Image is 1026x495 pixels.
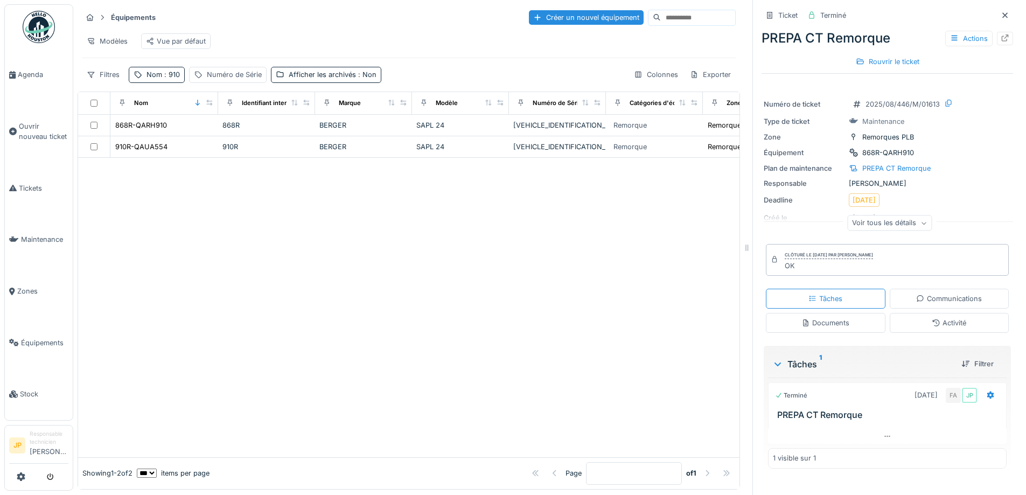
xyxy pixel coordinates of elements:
[82,67,124,82] div: Filtres
[82,468,132,478] div: Showing 1 - 2 of 2
[773,453,816,463] div: 1 visible sur 1
[319,142,408,152] div: BERGER
[764,116,844,127] div: Type de ticket
[629,67,683,82] div: Colonnes
[727,99,742,108] div: Zone
[686,468,696,478] strong: of 1
[9,437,25,454] li: JP
[436,99,458,108] div: Modèle
[19,121,68,142] span: Ouvrir nouveau ticket
[222,142,311,152] div: 910R
[778,10,798,20] div: Ticket
[30,430,68,461] li: [PERSON_NAME]
[115,120,167,130] div: 868R-QARH910
[533,99,582,108] div: Numéro de Série
[764,99,844,109] div: Numéro de ticket
[21,338,68,348] span: Équipements
[529,10,644,25] div: Créer un nouvel équipement
[932,318,966,328] div: Activité
[21,234,68,245] span: Maintenance
[5,368,73,420] a: Stock
[513,120,602,130] div: [VEHICLE_IDENTIFICATION_NUMBER]
[146,69,180,80] div: Nom
[775,391,807,400] div: Terminé
[762,29,1013,48] div: PREPA CT Remorque
[222,120,311,130] div: 868R
[777,410,1002,420] h3: PREPA CT Remorque
[416,142,505,152] div: SAPL 24
[18,69,68,80] span: Agenda
[5,317,73,369] a: Équipements
[82,33,132,49] div: Modèles
[566,468,582,478] div: Page
[772,358,953,371] div: Tâches
[862,148,914,158] div: 868R-QARH910
[5,101,73,163] a: Ouvrir nouveau ticket
[708,142,759,152] div: Remorques PLB
[945,31,993,46] div: Actions
[23,11,55,43] img: Badge_color-CXgf-gQk.svg
[962,388,977,403] div: JP
[613,142,647,152] div: Remorque
[851,54,924,69] div: Rouvrir le ticket
[356,71,376,79] span: : Non
[847,215,932,231] div: Voir tous les détails
[862,132,914,142] div: Remorques PLB
[5,266,73,317] a: Zones
[853,195,876,205] div: [DATE]
[685,67,736,82] div: Exporter
[785,252,873,259] div: Clôturé le [DATE] par [PERSON_NAME]
[5,163,73,214] a: Tickets
[764,178,844,189] div: Responsable
[613,120,647,130] div: Remorque
[30,430,68,447] div: Responsable technicien
[289,69,376,80] div: Afficher les archivés
[808,294,842,304] div: Tâches
[137,468,210,478] div: items per page
[764,148,844,158] div: Équipement
[134,99,148,108] div: Nom
[820,10,846,20] div: Terminé
[916,294,982,304] div: Communications
[19,183,68,193] span: Tickets
[785,261,873,271] div: OK
[764,178,1011,189] div: [PERSON_NAME]
[866,99,940,109] div: 2025/08/446/M/01613
[5,49,73,101] a: Agenda
[115,142,167,152] div: 910R-QAUA554
[957,357,998,371] div: Filtrer
[915,390,938,400] div: [DATE]
[764,163,844,173] div: Plan de maintenance
[107,12,160,23] strong: Équipements
[764,132,844,142] div: Zone
[764,195,844,205] div: Deadline
[162,71,180,79] span: : 910
[146,36,206,46] div: Vue par défaut
[819,358,822,371] sup: 1
[862,116,904,127] div: Maintenance
[708,120,759,130] div: Remorques PLB
[207,69,262,80] div: Numéro de Série
[513,142,602,152] div: [VEHICLE_IDENTIFICATION_NUMBER]
[17,286,68,296] span: Zones
[630,99,704,108] div: Catégories d'équipement
[801,318,849,328] div: Documents
[242,99,294,108] div: Identifiant interne
[416,120,505,130] div: SAPL 24
[319,120,408,130] div: BERGER
[5,214,73,266] a: Maintenance
[20,389,68,399] span: Stock
[339,99,361,108] div: Marque
[9,430,68,464] a: JP Responsable technicien[PERSON_NAME]
[862,163,931,173] div: PREPA CT Remorque
[946,388,961,403] div: FA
